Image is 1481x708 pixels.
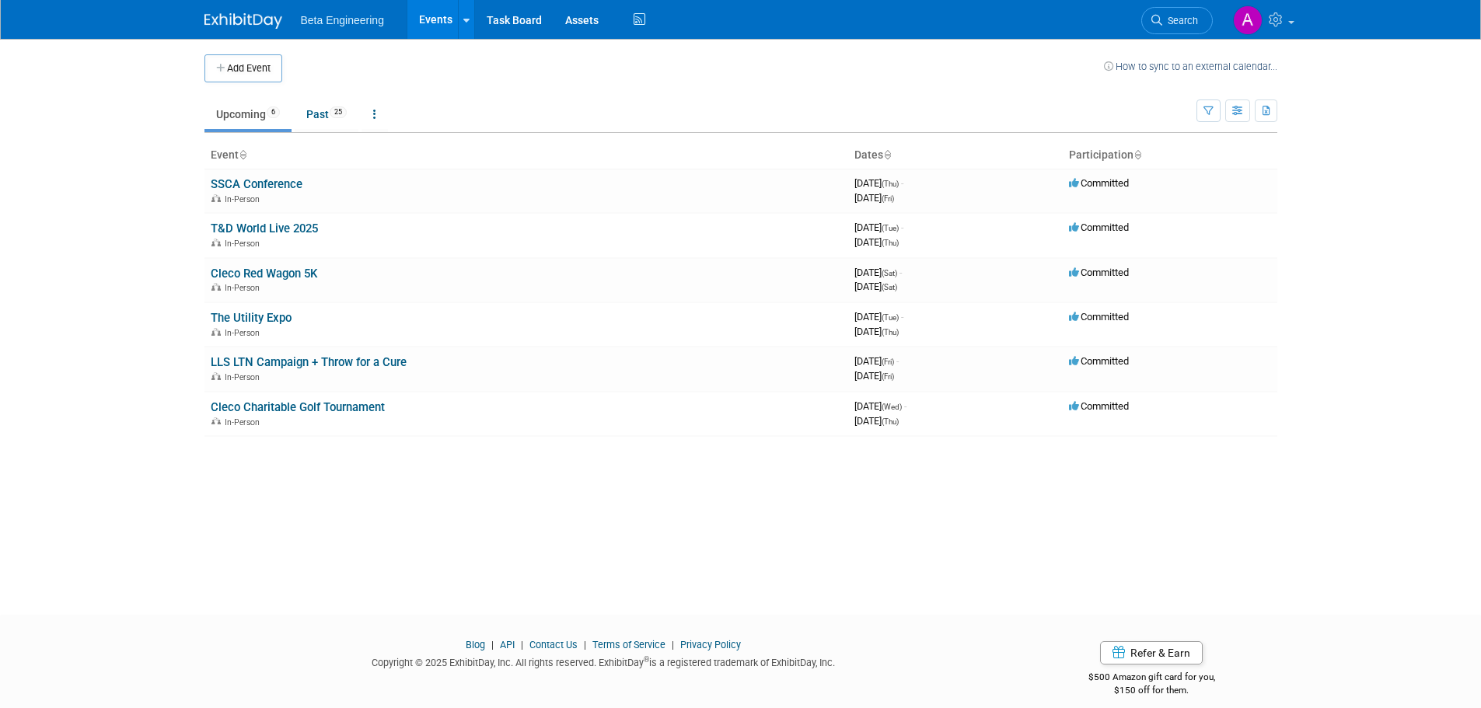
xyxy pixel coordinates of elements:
span: - [901,177,903,189]
button: Add Event [204,54,282,82]
img: In-Person Event [211,194,221,202]
a: The Utility Expo [211,311,292,325]
a: Cleco Charitable Golf Tournament [211,400,385,414]
span: In-Person [225,372,264,382]
span: (Thu) [882,239,899,247]
span: (Tue) [882,224,899,232]
a: Sort by Event Name [239,148,246,161]
span: In-Person [225,417,264,427]
a: Upcoming6 [204,99,292,129]
a: LLS LTN Campaign + Throw for a Cure [211,355,407,369]
span: In-Person [225,239,264,249]
span: Committed [1069,267,1129,278]
span: | [668,639,678,650]
span: (Fri) [882,357,894,366]
div: Copyright © 2025 ExhibitDay, Inc. All rights reserved. ExhibitDay is a registered trademark of Ex... [204,652,1004,670]
img: In-Person Event [211,417,221,425]
span: (Thu) [882,417,899,426]
a: T&D World Live 2025 [211,221,318,235]
span: [DATE] [854,281,897,292]
sup: ® [644,655,649,664]
span: (Wed) [882,403,902,411]
span: | [517,639,527,650]
a: SSCA Conference [211,177,302,191]
img: In-Person Event [211,372,221,380]
span: [DATE] [854,326,899,337]
span: (Sat) [882,269,897,277]
th: Dates [848,142,1063,169]
span: [DATE] [854,355,899,367]
span: - [896,355,899,367]
img: In-Person Event [211,239,221,246]
span: [DATE] [854,415,899,427]
span: In-Person [225,194,264,204]
th: Event [204,142,848,169]
span: In-Person [225,283,264,293]
span: 6 [267,106,280,118]
a: Blog [466,639,485,650]
span: | [580,639,590,650]
span: (Thu) [882,180,899,188]
span: (Fri) [882,372,894,381]
span: Committed [1069,311,1129,323]
span: Beta Engineering [301,14,384,26]
a: Sort by Participation Type [1133,148,1141,161]
div: $150 off for them. [1026,684,1277,697]
span: Search [1162,15,1198,26]
span: [DATE] [854,370,894,382]
span: (Tue) [882,313,899,322]
a: Contact Us [529,639,578,650]
span: [DATE] [854,400,906,412]
a: Terms of Service [592,639,665,650]
span: Committed [1069,400,1129,412]
span: Committed [1069,355,1129,367]
span: | [487,639,498,650]
img: ExhibitDay [204,13,282,29]
span: (Thu) [882,328,899,337]
span: Committed [1069,221,1129,233]
div: $500 Amazon gift card for you, [1026,661,1277,696]
img: In-Person Event [211,283,221,291]
th: Participation [1063,142,1277,169]
span: [DATE] [854,192,894,204]
span: (Fri) [882,194,894,203]
a: Sort by Start Date [883,148,891,161]
a: API [500,639,515,650]
a: Privacy Policy [680,639,741,650]
span: - [901,311,903,323]
span: [DATE] [854,236,899,248]
span: [DATE] [854,311,903,323]
img: Anne Mertens [1233,5,1263,35]
span: - [901,221,903,233]
span: 25 [330,106,347,118]
span: [DATE] [854,177,903,189]
a: How to sync to an external calendar... [1104,61,1277,72]
a: Refer & Earn [1100,641,1203,664]
img: In-Person Event [211,328,221,336]
a: Past25 [295,99,358,129]
span: (Sat) [882,283,897,291]
a: Search [1141,7,1213,34]
span: - [904,400,906,412]
span: [DATE] [854,267,902,278]
span: - [899,267,902,278]
span: In-Person [225,328,264,338]
span: [DATE] [854,221,903,233]
span: Committed [1069,177,1129,189]
a: Cleco Red Wagon 5K [211,267,317,281]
